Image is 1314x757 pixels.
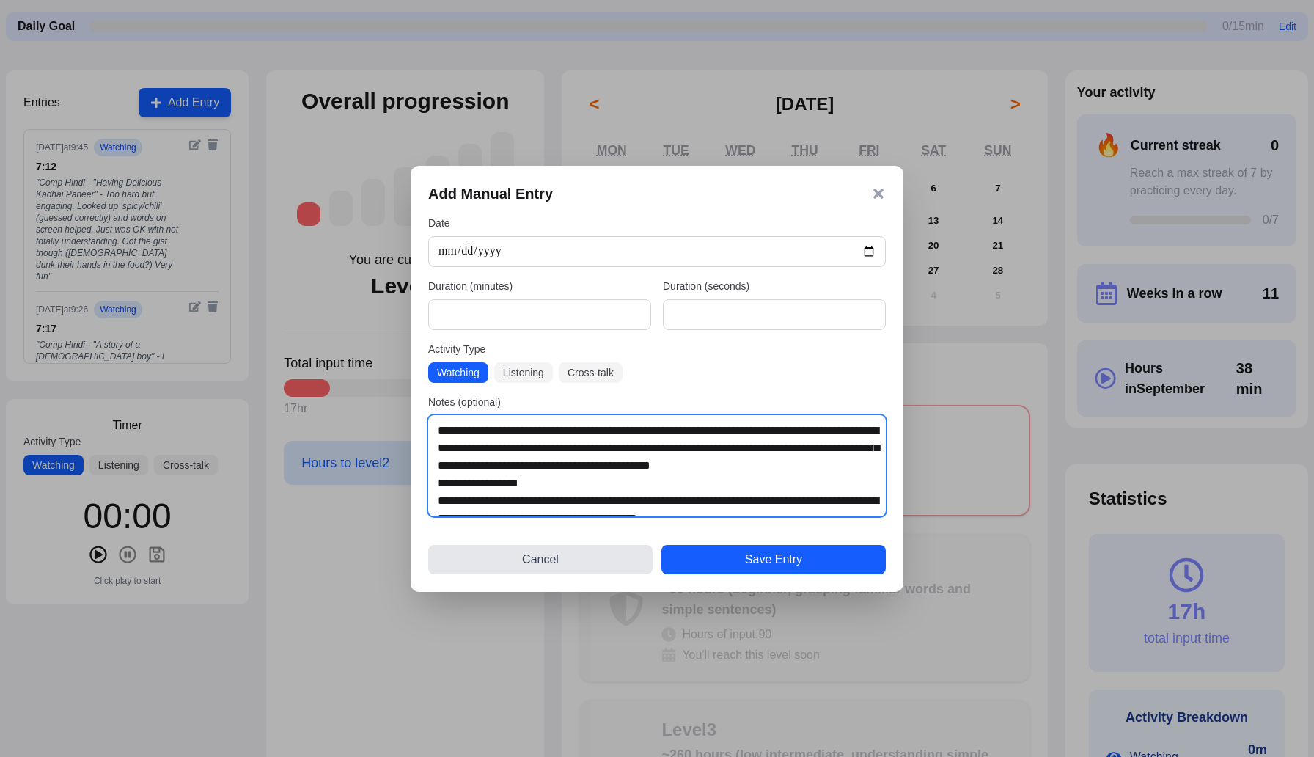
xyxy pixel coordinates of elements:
label: Duration (seconds) [663,279,886,293]
button: Listening [494,362,553,383]
button: Watching [428,362,488,383]
label: Date [428,216,886,230]
label: Duration (minutes) [428,279,651,293]
button: Cancel [428,545,653,574]
button: Save Entry [661,545,886,574]
label: Notes (optional) [428,395,886,409]
label: Activity Type [428,342,886,356]
button: Cross-talk [559,362,623,383]
h3: Add Manual Entry [428,183,553,204]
